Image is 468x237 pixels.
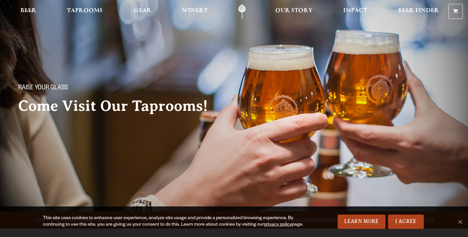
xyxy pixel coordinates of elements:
a: privacy policy [264,222,292,228]
a: Gear [129,4,156,19]
div: This site uses cookies to enhance user experience, analyze site usage and provide a personalized ... [43,215,304,228]
span: Beer [20,8,36,13]
a: Our Story [271,4,317,19]
span: Winery [182,8,208,13]
span: No [457,218,463,225]
a: Taprooms [63,4,107,19]
a: Beer [16,4,41,19]
span: Impact [343,8,367,13]
a: Odell Home [230,4,254,19]
span: Our Story [275,8,313,13]
a: Winery [178,4,212,19]
span: Raise your glass [18,84,68,93]
span: Taprooms [67,8,103,13]
a: Learn More [338,215,385,229]
a: Impact [339,4,371,19]
h2: Come Visit Our Taprooms! [18,98,221,114]
a: Beer Finder [394,4,443,19]
span: Beer Finder [398,8,439,13]
a: I Agree [388,215,424,229]
span: Gear [134,8,151,13]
